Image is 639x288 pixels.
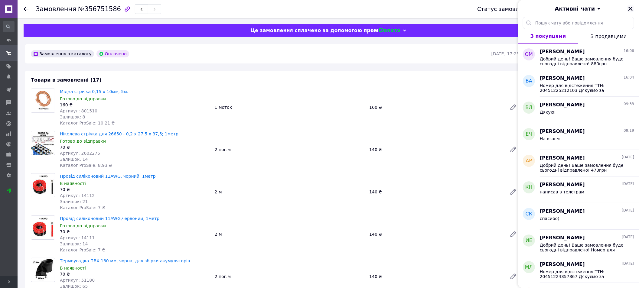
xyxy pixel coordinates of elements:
[518,256,639,283] button: МЛ[PERSON_NAME][DATE]Номер для відстеження ТТН: 20451224357867 Дякуємо за замовлення!
[526,237,532,244] span: ИЕ
[78,5,121,13] span: №356751586
[591,34,627,39] span: З продавцями
[367,230,505,238] div: 140 ₴
[526,211,533,218] span: СК
[60,89,128,94] a: Мідна стрічка 0,15 х 10мм, 5м.
[60,235,95,240] span: Артикул: 14111
[212,188,367,196] div: 2 м
[540,155,585,162] span: [PERSON_NAME]
[31,216,55,239] img: Провід силіконовий 11AWG,червоний, 1метр
[525,264,533,271] span: МЛ
[540,128,585,135] span: [PERSON_NAME]
[518,176,639,203] button: КН[PERSON_NAME][DATE]написав в телеграм
[60,278,95,283] span: Артикул: 51180
[31,173,55,197] img: Провід силіконовий 11AWG, чорний, 1метр
[367,272,505,281] div: 140 ₴
[622,235,634,240] span: [DATE]
[60,108,97,113] span: Артикул: 801510
[518,123,639,150] button: ЕЧ[PERSON_NAME]09:19На взаєм
[60,121,115,125] span: Каталог ProSale: 10.21 ₴
[540,189,584,194] span: написав в телеграм
[540,48,585,55] span: [PERSON_NAME]
[627,5,634,12] button: Закрити
[507,144,519,156] a: Редагувати
[60,271,210,277] div: 70 ₴
[60,102,210,108] div: 160 ₴
[507,228,519,240] a: Редагувати
[622,208,634,213] span: [DATE]
[507,186,519,198] a: Редагувати
[60,174,156,179] a: Провід силіконовий 11AWG, чорний, 1метр
[60,139,106,144] span: Готово до відправки
[31,89,55,112] img: Мідна стрічка 0,15 х 10мм, 5м.
[60,248,105,252] span: Каталог ProSale: 7 ₴
[578,29,639,44] button: З продавцями
[367,145,505,154] div: 140 ₴
[60,151,100,156] span: Артикул: 2602275
[60,216,159,221] a: Провід силіконовий 11AWG,червоний, 1метр
[540,75,585,82] span: [PERSON_NAME]
[622,261,634,266] span: [DATE]
[60,193,95,198] span: Артикул: 14112
[60,181,86,186] span: В наявності
[250,28,362,33] span: Це замовлення сплачено за допомогою
[540,261,585,268] span: [PERSON_NAME]
[540,235,585,241] span: [PERSON_NAME]
[24,6,28,12] div: Повернутися назад
[367,188,505,196] div: 140 ₴
[540,216,559,221] span: спасибо)
[518,70,639,97] button: ВА[PERSON_NAME]16:04Номер для відстеження ТТН: 20451225212103 Дякуємо за замовлення!
[624,48,634,53] span: 16:06
[60,157,88,162] span: Залишок: 14
[530,33,566,39] span: З покупцями
[518,230,639,256] button: ИЕ[PERSON_NAME][DATE]Добрий день! Ваше замовлення буде сьогодні відправлено! Номер для відстеженн...
[525,104,532,111] span: ВЛ
[518,29,578,44] button: З покупцями
[526,78,532,85] span: ВА
[540,102,585,108] span: [PERSON_NAME]
[624,128,634,133] span: 09:19
[60,115,85,119] span: Залишок: 8
[518,97,639,123] button: ВЛ[PERSON_NAME]09:33Дякую!
[507,270,519,283] a: Редагувати
[60,144,210,150] div: 70 ₴
[212,272,367,281] div: 2 пог.м
[526,131,532,138] span: ЕЧ
[540,136,560,141] span: На взаєм
[477,6,533,12] div: Статус замовлення
[60,186,210,193] div: 70 ₴
[535,5,622,13] button: Активні чати
[518,44,639,70] button: ом[PERSON_NAME]16:06Добрий день! Ваше замовлення буде сьогодні відправлено! 880грн ПІСЛЯПЛАТА! Но...
[367,103,505,112] div: 160 ₴
[31,50,94,57] div: Замовлення з каталогу
[364,28,400,34] img: evopay logo
[540,110,556,115] span: Дякую!
[525,184,532,191] span: КН
[31,131,55,155] img: Нікелева стрічка для 26650 - 0,2 х 27,5 х 37,5; 1метр.
[518,150,639,176] button: АР[PERSON_NAME][DATE]Добрий день! Ваше замовлення буде сьогодні відправлено! 470грн ПІСЛЯПЛАТА! Н...
[60,205,105,210] span: Каталог ProSale: 7 ₴
[525,51,533,58] span: ом
[36,5,76,13] span: Замовлення
[96,50,129,57] div: Оплачено
[540,163,626,173] span: Добрий день! Ваше замовлення буде сьогодні відправлено! 470грн ПІСЛЯПЛАТА! Номер для відстеження ...
[60,266,86,270] span: В наявності
[555,5,595,13] span: Активні чати
[60,258,190,263] a: Термоусадка ПВХ 180 мм, чорна, для збірки акумуляторів
[624,75,634,80] span: 16:04
[31,258,55,282] img: Термоусадка ПВХ 180 мм, чорна, для збірки акумуляторів
[540,181,585,188] span: [PERSON_NAME]
[622,181,634,186] span: [DATE]
[60,163,112,168] span: Каталог ProSale: 8.93 ₴
[523,17,634,29] input: Пошук чату або повідомлення
[60,131,180,136] a: Нікелева стрічка для 26650 - 0,2 х 27,5 х 37,5; 1метр.
[212,230,367,238] div: 2 м
[622,155,634,160] span: [DATE]
[540,269,626,279] span: Номер для відстеження ТТН: 20451224357867 Дякуємо за замовлення!
[507,101,519,113] a: Редагувати
[60,241,88,246] span: Залишок: 14
[540,57,626,66] span: Добрий день! Ваше замовлення буде сьогодні відправлено! 880грн ПІСЛЯПЛАТА! Номер для відстеження ...
[60,223,106,228] span: Готово до відправки
[526,157,532,164] span: АР
[212,145,367,154] div: 2 пог.м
